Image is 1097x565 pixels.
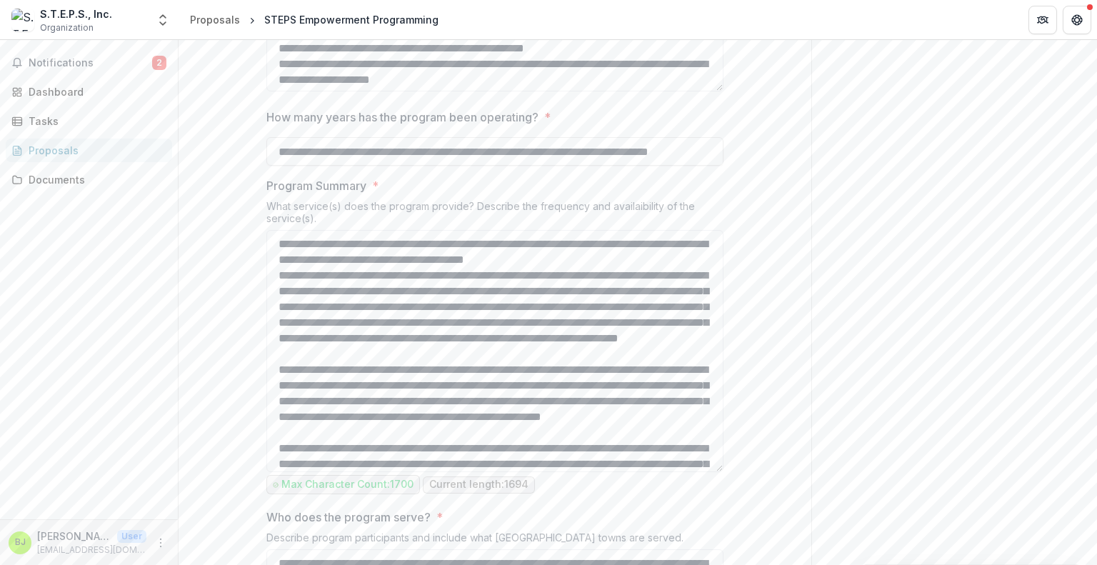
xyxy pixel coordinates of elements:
span: 2 [152,56,166,70]
div: Tasks [29,114,161,129]
a: Proposals [184,9,246,30]
p: How many years has the program been operating? [266,109,539,126]
div: What service(s) does the program provide? Describe the frequency and availaibility of the service... [266,200,723,230]
button: Open entity switcher [153,6,173,34]
nav: breadcrumb [184,9,444,30]
a: Proposals [6,139,172,162]
img: S.T.E.P.S., Inc. [11,9,34,31]
div: S.T.E.P.S., Inc. [40,6,112,21]
div: Documents [29,172,161,187]
button: More [152,534,169,551]
div: STEPS Empowerment Programming [264,12,439,27]
p: User [117,530,146,543]
div: Beatrice Jennette [15,538,26,547]
p: Max Character Count: 1700 [281,479,414,491]
p: [EMAIL_ADDRESS][DOMAIN_NAME] [37,544,146,556]
p: Who does the program serve? [266,509,431,526]
button: Get Help [1063,6,1091,34]
a: Tasks [6,109,172,133]
span: Organization [40,21,94,34]
a: Dashboard [6,80,172,104]
div: Proposals [190,12,240,27]
button: Partners [1028,6,1057,34]
p: [PERSON_NAME] [37,529,111,544]
div: Proposals [29,143,161,158]
span: Notifications [29,57,152,69]
div: Describe program participants and include what [GEOGRAPHIC_DATA] towns are served. [266,531,723,549]
p: Program Summary [266,177,366,194]
div: Dashboard [29,84,161,99]
p: Current length: 1694 [429,479,529,491]
button: Notifications2 [6,51,172,74]
a: Documents [6,168,172,191]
